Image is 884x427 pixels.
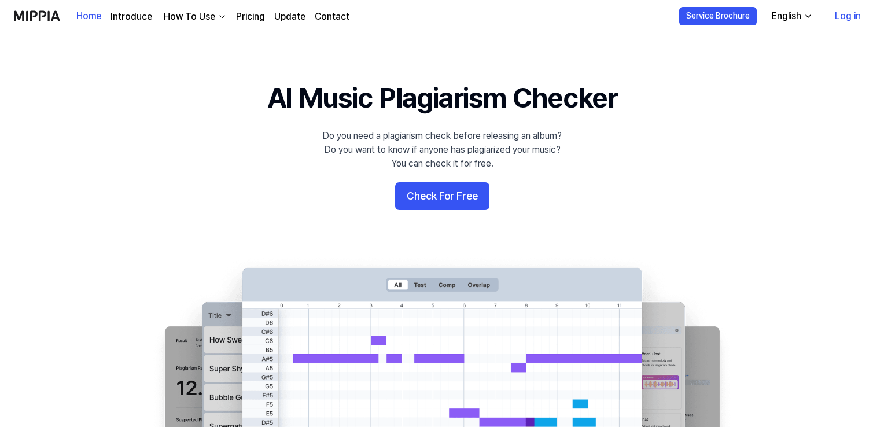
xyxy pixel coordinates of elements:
[76,1,101,32] a: Home
[395,182,489,210] button: Check For Free
[763,5,820,28] button: English
[315,10,349,24] a: Contact
[161,10,218,24] div: How To Use
[267,79,617,117] h1: AI Music Plagiarism Checker
[161,10,227,24] button: How To Use
[110,10,152,24] a: Introduce
[322,129,562,171] div: Do you need a plagiarism check before releasing an album? Do you want to know if anyone has plagi...
[769,9,804,23] div: English
[274,10,305,24] a: Update
[236,10,265,24] a: Pricing
[679,7,757,25] button: Service Brochure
